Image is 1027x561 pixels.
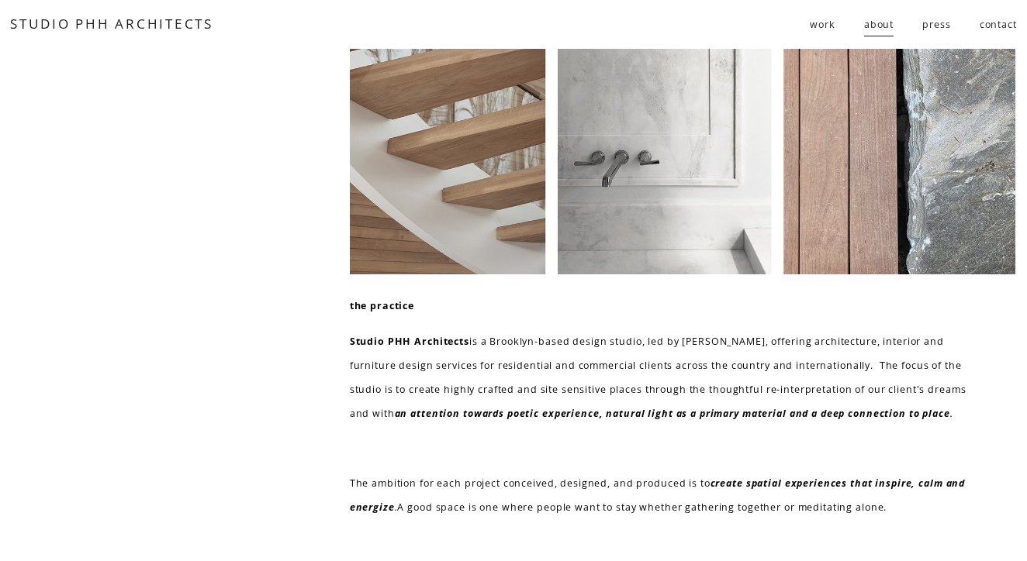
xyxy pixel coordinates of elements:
em: . [950,407,953,420]
strong: Studio PHH Architects [350,335,469,348]
strong: the practice [350,299,414,312]
a: press [922,12,950,38]
a: STUDIO PHH ARCHITECTS [10,15,213,33]
a: contact [980,12,1017,38]
span: work [810,12,835,36]
em: . [395,501,398,514]
p: The ambition for each project conceived, designed, and produced is to A good space is one where p... [350,471,974,519]
em: create spatial experiences that inspire, calm and energize [350,477,968,514]
a: about [864,12,894,38]
a: folder dropdown [810,12,835,38]
em: an attention towards poetic experience, natural light as a primary material and a deep connection... [395,407,950,420]
p: is a Brooklyn-based design studio, led by [PERSON_NAME], offering architecture, interior and furn... [350,329,974,425]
